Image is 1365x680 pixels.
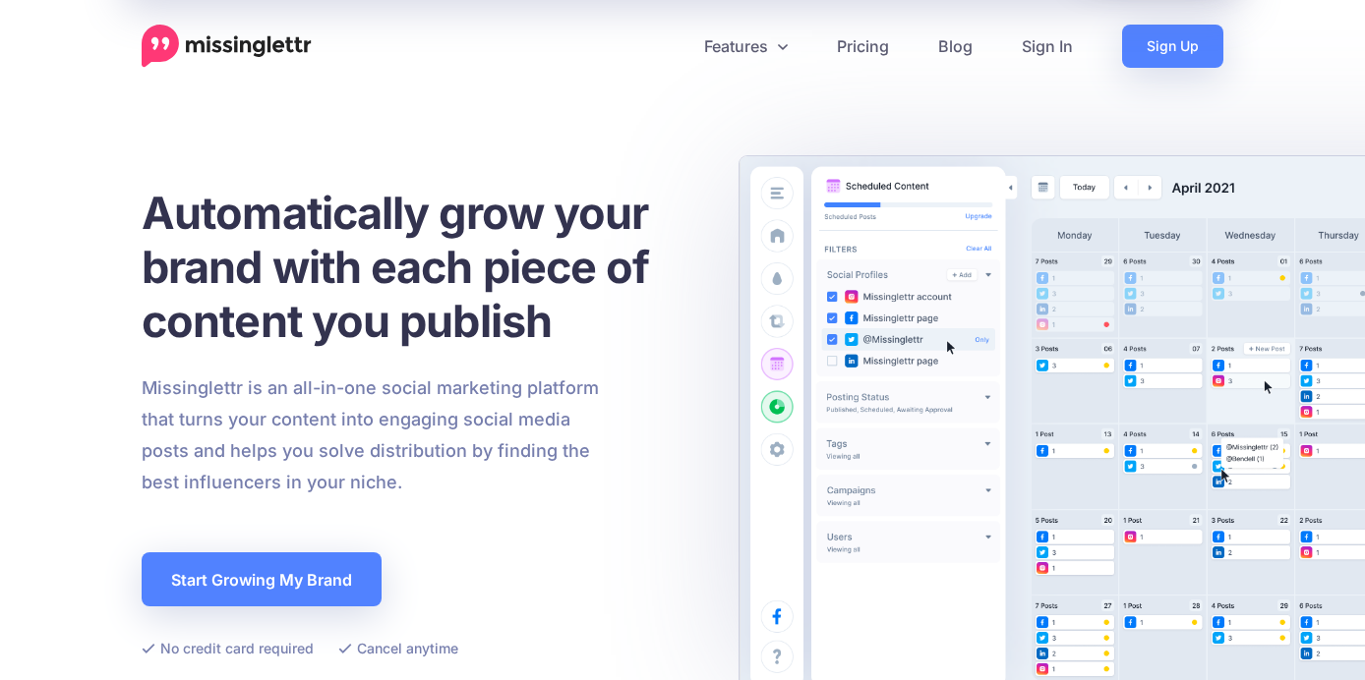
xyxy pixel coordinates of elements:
[812,25,914,68] a: Pricing
[142,186,697,348] h1: Automatically grow your brand with each piece of content you publish
[1122,25,1223,68] a: Sign Up
[142,552,382,606] a: Start Growing My Brand
[680,25,812,68] a: Features
[338,636,458,660] li: Cancel anytime
[142,372,600,498] p: Missinglettr is an all-in-one social marketing platform that turns your content into engaging soc...
[142,25,312,68] a: Home
[142,636,314,660] li: No credit card required
[914,25,997,68] a: Blog
[997,25,1098,68] a: Sign In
